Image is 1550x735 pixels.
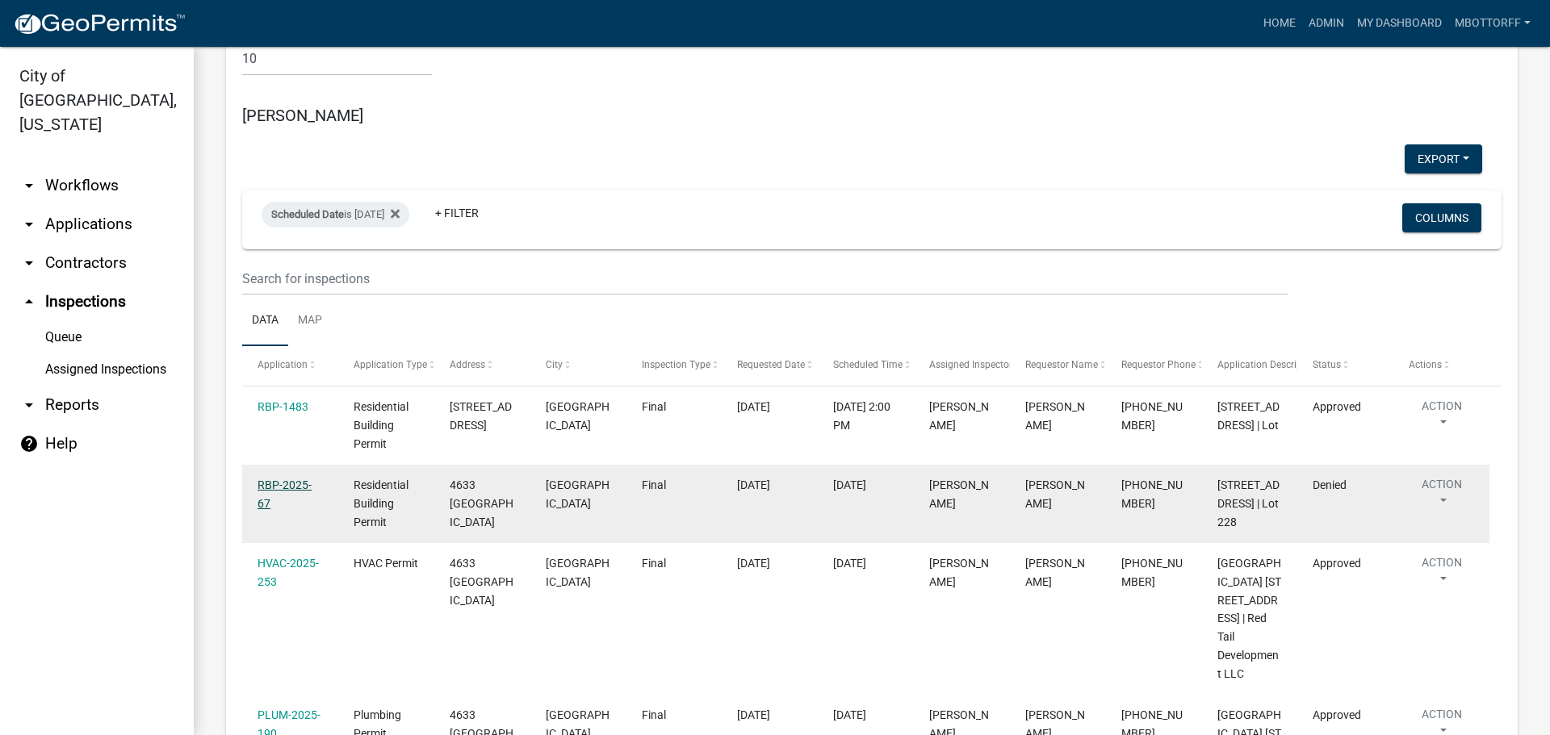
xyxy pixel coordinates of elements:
datatable-header-cell: Inspection Type [626,346,722,385]
button: Action [1409,554,1475,595]
span: Mike Kruer [929,400,989,432]
a: RBP-1483 [258,400,308,413]
span: HVAC Permit [354,557,418,570]
span: MITCH [1025,557,1085,588]
datatable-header-cell: City [530,346,626,385]
span: 09/04/2025 [737,557,770,570]
span: 09/04/2025 [737,708,770,721]
span: Requestor Name [1025,359,1098,370]
span: MITCH [1025,478,1085,510]
span: Approved [1313,708,1361,721]
a: Home [1257,8,1302,39]
span: Application [258,359,308,370]
span: Residential Building Permit [354,400,408,450]
a: Data [242,295,288,347]
datatable-header-cell: Scheduled Time [818,346,914,385]
datatable-header-cell: Status [1297,346,1393,385]
div: [DATE] 2:00 PM [833,398,898,435]
datatable-header-cell: Requestor Phone [1106,346,1202,385]
span: Final [642,708,666,721]
a: Mbottorff [1448,8,1537,39]
datatable-header-cell: Requested Date [722,346,818,385]
button: Action [1409,476,1475,516]
datatable-header-cell: Application Description [1201,346,1297,385]
a: HVAC-2025-253 [258,557,319,588]
span: Final [642,400,666,413]
span: Actions [1409,359,1442,370]
datatable-header-cell: Requestor Name [1010,346,1106,385]
span: Mike Kruer [929,478,989,510]
span: Application Description [1217,359,1319,370]
i: help [19,434,39,453]
span: Inspection Type [642,359,710,370]
a: My Dashboard [1351,8,1448,39]
span: Final [642,557,666,570]
span: 4633 RED TAIL RIDGE [450,478,513,528]
a: + Filter [422,198,492,228]
datatable-header-cell: Assigned Inspector [914,346,1010,385]
span: JEFFERSONVILLE [546,557,610,588]
i: arrow_drop_down [19,395,39,415]
span: Scheduled Time [833,359,903,370]
span: Address [450,359,485,370]
span: Residential Building Permit [354,478,408,528]
span: 317-750-4310 [1121,557,1183,588]
span: JEFFERSONVILLE [546,400,610,432]
span: Status [1313,359,1341,370]
span: 317-750-4310 [1121,478,1183,510]
div: is [DATE] [262,202,409,228]
span: 4633 RED TAIL RIDGE 4633 Red Tail Ridge Lot 228 | Red Tail Development LLC [1217,557,1281,680]
span: 09/04/2025 [737,478,770,491]
datatable-header-cell: Application Type [338,346,434,385]
i: arrow_drop_down [19,215,39,234]
a: Map [288,295,332,347]
datatable-header-cell: Application [242,346,338,385]
div: [DATE] [833,706,898,725]
span: JEFFERSONVILLE [546,478,610,510]
a: Admin [1302,8,1351,39]
span: Requestor Phone [1121,359,1196,370]
span: Denied [1313,478,1347,491]
i: arrow_drop_down [19,253,39,273]
span: 4633 Red Tail Ridge | Lot 228 [1217,478,1280,528]
i: arrow_drop_down [19,176,39,195]
span: 2513 UTICA PIKE [450,400,512,432]
button: Export [1405,144,1482,173]
span: Approved [1313,400,1361,413]
span: 502-376-8347 [1121,400,1183,432]
span: Assigned Inspector [929,359,1012,370]
datatable-header-cell: Address [434,346,530,385]
h5: [PERSON_NAME] [242,106,1502,125]
span: Requested Date [737,359,805,370]
datatable-header-cell: Actions [1393,346,1489,385]
input: Search for inspections [242,262,1288,295]
button: Action [1409,398,1475,438]
a: RBP-2025-67 [258,478,312,510]
span: 2513 Utica Pike | Lot [1217,400,1280,432]
span: Final [642,478,666,491]
div: [DATE] [833,554,898,573]
button: Columns [1402,203,1481,232]
span: Application Type [354,359,427,370]
span: 4633 RED TAIL RIDGE [450,557,513,607]
span: KEVIN DUPONT [1025,400,1085,432]
span: 09/04/2025 [737,400,770,413]
span: Approved [1313,557,1361,570]
span: Mike Kruer [929,557,989,588]
span: Scheduled Date [271,208,344,220]
i: arrow_drop_up [19,292,39,311]
div: [DATE] [833,476,898,495]
span: City [546,359,563,370]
